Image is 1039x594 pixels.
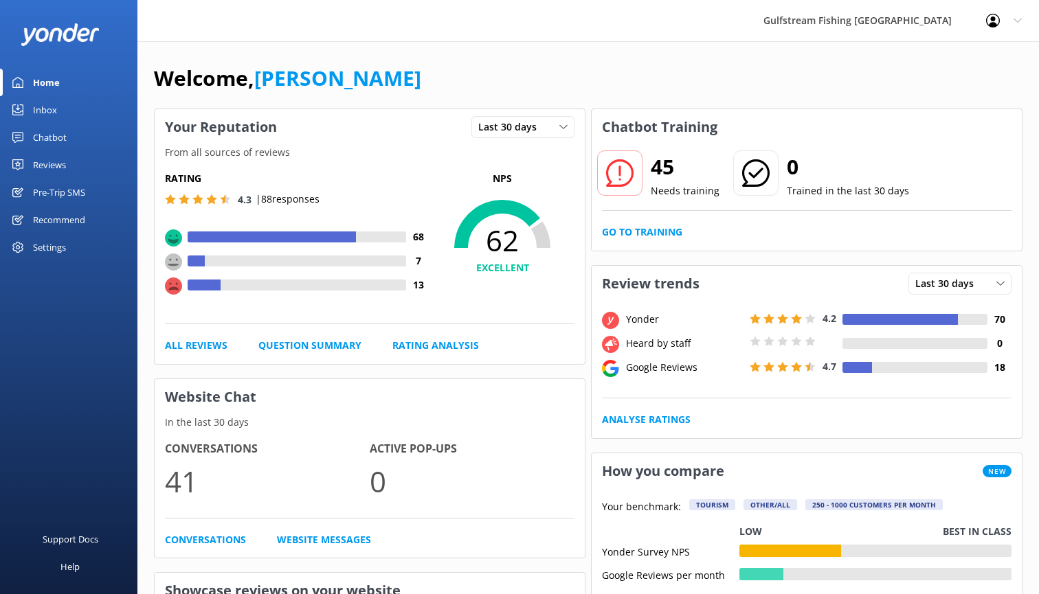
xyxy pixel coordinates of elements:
[33,124,67,151] div: Chatbot
[602,225,682,240] a: Go to Training
[33,233,66,261] div: Settings
[623,312,746,327] div: Yonder
[33,69,60,96] div: Home
[254,64,421,92] a: [PERSON_NAME]
[256,192,320,207] p: | 88 responses
[623,336,746,351] div: Heard by staff
[651,183,719,198] p: Needs training
[987,336,1012,351] h4: 0
[983,465,1012,477] span: New
[987,312,1012,327] h4: 70
[406,253,430,269] h4: 7
[33,96,57,124] div: Inbox
[392,338,479,353] a: Rating Analysis
[43,525,98,553] div: Support Docs
[805,499,943,510] div: 250 - 1000 customers per month
[823,360,836,373] span: 4.7
[155,109,287,145] h3: Your Reputation
[370,458,574,504] p: 0
[60,553,80,580] div: Help
[277,532,371,547] a: Website Messages
[592,109,728,145] h3: Chatbot Training
[430,171,574,186] p: NPS
[651,150,719,183] h2: 45
[744,499,797,510] div: Other/All
[406,277,430,293] h4: 13
[33,179,85,206] div: Pre-Trip SMS
[943,524,1012,539] p: Best in class
[987,360,1012,375] h4: 18
[689,499,735,510] div: Tourism
[155,415,585,430] p: In the last 30 days
[258,338,361,353] a: Question Summary
[739,524,762,539] p: Low
[238,193,252,206] span: 4.3
[21,23,100,46] img: yonder-white-logo.png
[155,379,585,415] h3: Website Chat
[33,151,66,179] div: Reviews
[592,453,735,489] h3: How you compare
[787,183,909,198] p: Trained in the last 30 days
[602,568,739,580] div: Google Reviews per month
[478,119,545,135] span: Last 30 days
[623,360,746,375] div: Google Reviews
[406,229,430,244] h4: 68
[602,545,739,557] div: Yonder Survey NPS
[602,499,681,516] p: Your benchmark:
[370,440,574,458] h4: Active Pop-ups
[165,458,370,504] p: 41
[155,145,585,160] p: From all sources of reviews
[915,276,982,291] span: Last 30 days
[823,312,836,325] span: 4.2
[33,206,85,233] div: Recommend
[165,532,246,547] a: Conversations
[602,412,691,427] a: Analyse Ratings
[430,223,574,258] span: 62
[154,62,421,95] h1: Welcome,
[787,150,909,183] h2: 0
[430,260,574,275] h4: EXCELLENT
[165,338,227,353] a: All Reviews
[165,440,370,458] h4: Conversations
[592,266,710,301] h3: Review trends
[165,171,430,186] h5: Rating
